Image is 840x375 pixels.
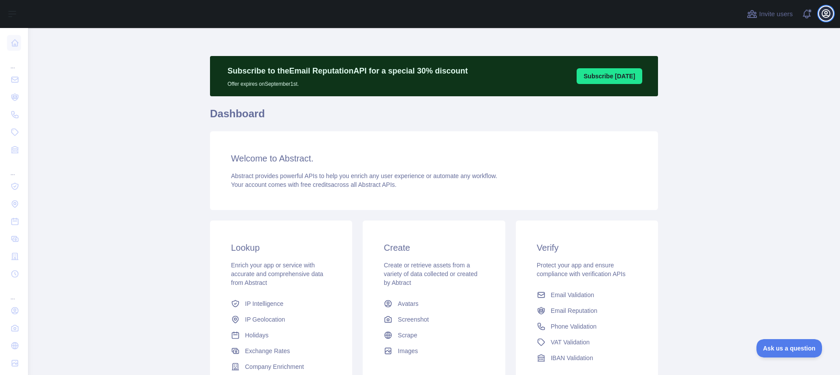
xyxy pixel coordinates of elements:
[551,354,593,362] span: IBAN Validation
[533,287,640,303] a: Email Validation
[245,331,269,340] span: Holidays
[551,306,598,315] span: Email Reputation
[759,9,793,19] span: Invite users
[380,343,487,359] a: Images
[398,347,418,355] span: Images
[384,242,484,254] h3: Create
[551,291,594,299] span: Email Validation
[533,319,640,334] a: Phone Validation
[231,262,323,286] span: Enrich your app or service with accurate and comprehensive data from Abstract
[227,65,468,77] p: Subscribe to the Email Reputation API for a special 30 % discount
[245,362,304,371] span: Company Enrichment
[231,172,497,179] span: Abstract provides powerful APIs to help you enrich any user experience or automate any workflow.
[7,53,21,70] div: ...
[210,107,658,128] h1: Dashboard
[227,77,468,88] p: Offer expires on September 1st.
[398,315,429,324] span: Screenshot
[577,68,642,84] button: Subscribe [DATE]
[398,331,417,340] span: Scrape
[227,296,335,312] a: IP Intelligence
[551,338,590,347] span: VAT Validation
[7,159,21,177] div: ...
[745,7,794,21] button: Invite users
[231,152,637,165] h3: Welcome to Abstract.
[537,262,626,277] span: Protect your app and ensure compliance with verification APIs
[384,262,477,286] span: Create or retrieve assets from a variety of data collected or created by Abtract
[380,312,487,327] a: Screenshot
[533,350,640,366] a: IBAN Validation
[380,327,487,343] a: Scrape
[380,296,487,312] a: Avatars
[227,312,335,327] a: IP Geolocation
[301,181,331,188] span: free credits
[231,181,396,188] span: Your account comes with across all Abstract APIs.
[7,284,21,301] div: ...
[756,339,822,357] iframe: Toggle Customer Support
[533,334,640,350] a: VAT Validation
[245,299,283,308] span: IP Intelligence
[533,303,640,319] a: Email Reputation
[245,315,285,324] span: IP Geolocation
[227,327,335,343] a: Holidays
[398,299,418,308] span: Avatars
[245,347,290,355] span: Exchange Rates
[231,242,331,254] h3: Lookup
[227,343,335,359] a: Exchange Rates
[551,322,597,331] span: Phone Validation
[227,359,335,375] a: Company Enrichment
[537,242,637,254] h3: Verify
